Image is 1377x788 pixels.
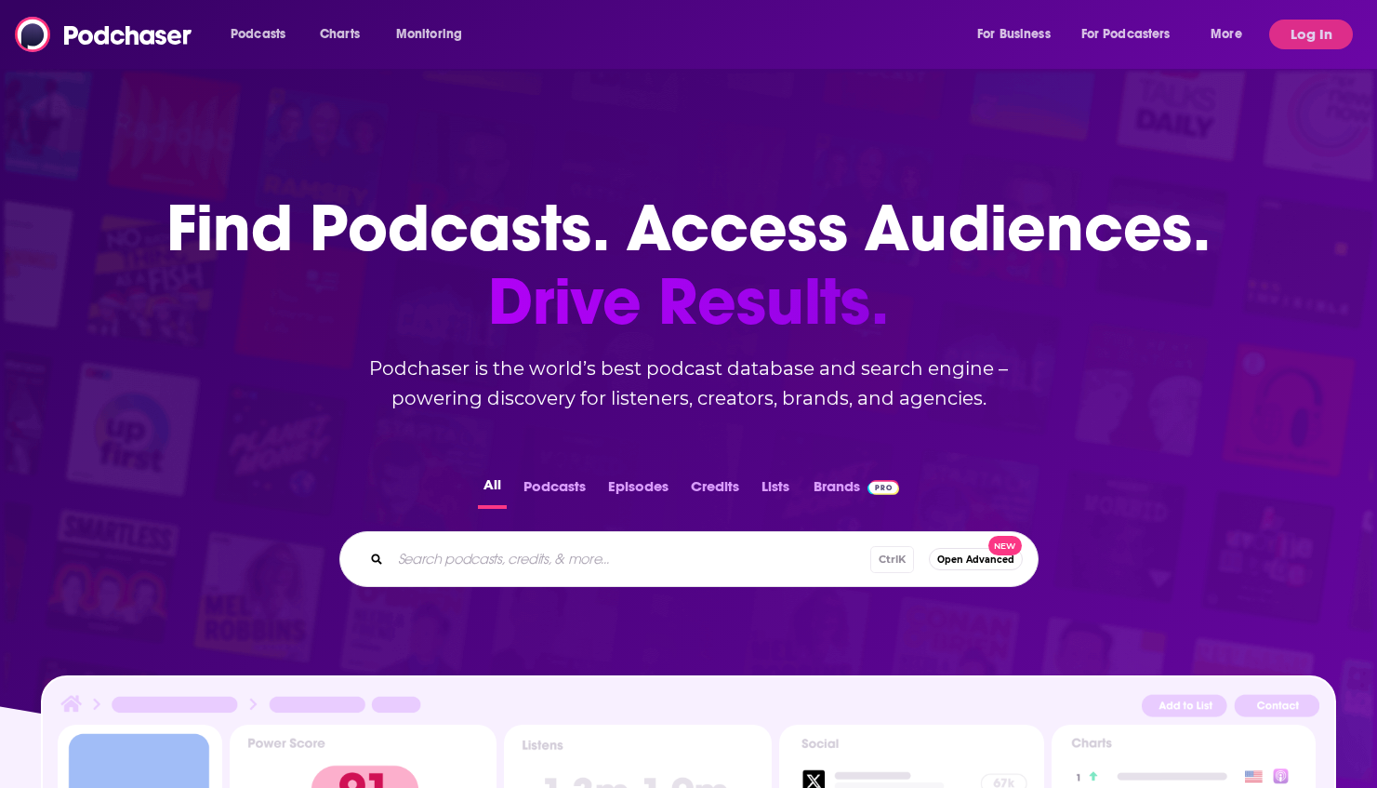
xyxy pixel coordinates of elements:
[320,21,360,47] span: Charts
[1069,20,1198,49] button: open menu
[317,354,1061,413] h2: Podchaser is the world’s best podcast database and search engine – powering discovery for listene...
[58,692,1318,725] img: Podcast Insights Header
[870,546,914,573] span: Ctrl K
[1081,21,1171,47] span: For Podcasters
[814,473,900,509] a: BrandsPodchaser Pro
[396,21,462,47] span: Monitoring
[867,480,900,495] img: Podchaser Pro
[937,554,1014,565] span: Open Advanced
[391,544,870,574] input: Search podcasts, credits, & more...
[1211,21,1242,47] span: More
[166,265,1211,339] span: Drive Results.
[339,531,1039,587] div: Search podcasts, credits, & more...
[478,473,507,509] button: All
[308,20,371,49] a: Charts
[1269,20,1353,49] button: Log In
[218,20,310,49] button: open menu
[231,21,285,47] span: Podcasts
[15,17,193,52] img: Podchaser - Follow, Share and Rate Podcasts
[964,20,1074,49] button: open menu
[929,548,1023,570] button: Open AdvancedNew
[602,473,674,509] button: Episodes
[518,473,591,509] button: Podcasts
[383,20,486,49] button: open menu
[166,192,1211,339] h1: Find Podcasts. Access Audiences.
[685,473,745,509] button: Credits
[756,473,795,509] button: Lists
[977,21,1051,47] span: For Business
[1198,20,1265,49] button: open menu
[988,536,1022,555] span: New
